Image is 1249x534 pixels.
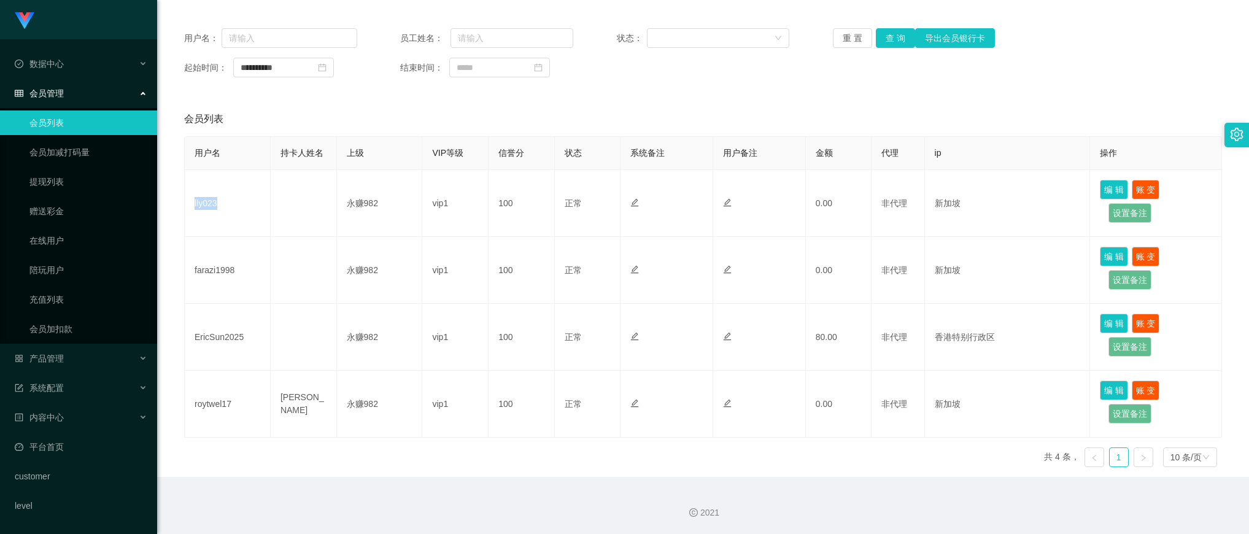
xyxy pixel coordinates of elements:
[617,32,647,45] span: 状态：
[15,435,147,459] a: 图标: dashboard平台首页
[1140,454,1147,462] i: 图标: right
[876,28,915,48] button: 查 询
[806,304,872,371] td: 80.00
[422,371,489,438] td: vip1
[337,371,423,438] td: 永赚982
[881,399,907,409] span: 非代理
[1091,454,1098,462] i: 图标: left
[881,265,907,275] span: 非代理
[29,287,147,312] a: 充值列表
[630,198,639,207] i: 图标: edit
[630,399,639,408] i: 图标: edit
[881,332,907,342] span: 非代理
[15,89,23,98] i: 图标: table
[565,198,582,208] span: 正常
[29,169,147,194] a: 提现列表
[1132,381,1160,400] button: 账 变
[816,148,833,158] span: 金额
[347,148,364,158] span: 上级
[489,170,555,237] td: 100
[337,170,423,237] td: 永赚982
[422,170,489,237] td: vip1
[806,237,872,304] td: 0.00
[15,413,23,422] i: 图标: profile
[1108,270,1151,290] button: 设置备注
[881,198,907,208] span: 非代理
[630,148,665,158] span: 系统备注
[1132,247,1160,266] button: 账 变
[489,371,555,438] td: 100
[723,265,732,274] i: 图标: edit
[1132,314,1160,333] button: 账 变
[915,28,995,48] button: 导出会员银行卡
[935,148,942,158] span: ip
[29,110,147,135] a: 会员列表
[422,237,489,304] td: vip1
[925,237,1090,304] td: 新加坡
[15,12,34,29] img: logo.9652507e.png
[833,28,872,48] button: 重 置
[565,148,582,158] span: 状态
[775,34,782,43] i: 图标: down
[925,170,1090,237] td: 新加坡
[1230,128,1243,141] i: 图标: setting
[29,258,147,282] a: 陪玩用户
[185,170,271,237] td: lly023
[1108,337,1151,357] button: 设置备注
[400,61,449,74] span: 结束时间：
[1132,180,1160,199] button: 账 变
[318,63,327,72] i: 图标: calendar
[489,304,555,371] td: 100
[498,148,524,158] span: 信誉分
[1108,203,1151,223] button: 设置备注
[881,148,899,158] span: 代理
[15,464,147,489] a: customer
[534,63,543,72] i: 图标: calendar
[15,383,64,393] span: 系统配置
[1110,448,1128,466] a: 1
[723,332,732,341] i: 图标: edit
[15,412,64,422] span: 内容中心
[489,237,555,304] td: 100
[1100,180,1128,199] button: 编 辑
[15,354,64,363] span: 产品管理
[337,304,423,371] td: 永赚982
[1170,448,1202,466] div: 10 条/页
[185,371,271,438] td: roytwel17
[723,148,757,158] span: 用户备注
[185,304,271,371] td: EricSun2025
[15,384,23,392] i: 图标: form
[184,112,223,126] span: 会员列表
[630,332,639,341] i: 图标: edit
[565,399,582,409] span: 正常
[422,304,489,371] td: vip1
[689,508,698,517] i: 图标: copyright
[280,148,323,158] span: 持卡人姓名
[1108,404,1151,424] button: 设置备注
[630,265,639,274] i: 图标: edit
[432,148,463,158] span: VIP等级
[565,332,582,342] span: 正常
[184,61,233,74] span: 起始时间：
[1202,454,1210,462] i: 图标: down
[925,371,1090,438] td: 新加坡
[565,265,582,275] span: 正常
[1100,381,1128,400] button: 编 辑
[1100,148,1117,158] span: 操作
[723,198,732,207] i: 图标: edit
[1109,447,1129,467] li: 1
[29,199,147,223] a: 赠送彩金
[15,493,147,518] a: level
[1134,447,1153,467] li: 下一页
[184,32,222,45] span: 用户名：
[222,28,357,48] input: 请输入
[450,28,573,48] input: 请输入
[271,371,337,438] td: [PERSON_NAME]
[337,237,423,304] td: 永赚982
[15,88,64,98] span: 会员管理
[29,228,147,253] a: 在线用户
[806,170,872,237] td: 0.00
[29,140,147,164] a: 会员加减打码量
[1044,447,1080,467] li: 共 4 条，
[195,148,220,158] span: 用户名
